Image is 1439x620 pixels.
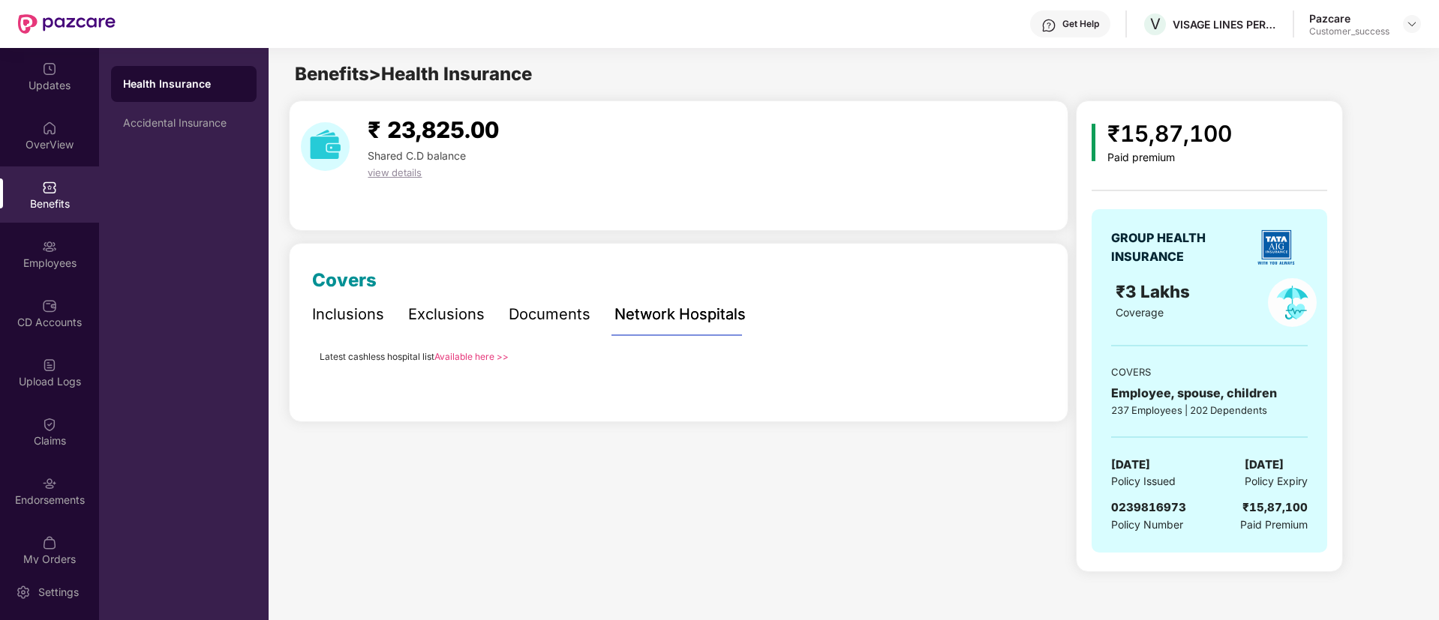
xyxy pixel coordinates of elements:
span: Policy Issued [1111,473,1176,490]
span: V [1150,15,1161,33]
div: 237 Employees | 202 Dependents [1111,403,1308,418]
div: Inclusions [312,303,384,326]
span: Paid Premium [1240,517,1308,533]
div: Health Insurance [123,76,245,91]
img: svg+xml;base64,PHN2ZyBpZD0iSG9tZSIgeG1sbnM9Imh0dHA6Ly93d3cudzMub3JnLzIwMDAvc3ZnIiB3aWR0aD0iMjAiIG... [42,121,57,136]
img: svg+xml;base64,PHN2ZyBpZD0iVXBkYXRlZCIgeG1sbnM9Imh0dHA6Ly93d3cudzMub3JnLzIwMDAvc3ZnIiB3aWR0aD0iMj... [42,61,57,76]
img: svg+xml;base64,PHN2ZyBpZD0iQ0RfQWNjb3VudHMiIGRhdGEtbmFtZT0iQ0QgQWNjb3VudHMiIHhtbG5zPSJodHRwOi8vd3... [42,298,57,313]
div: Customer_success [1309,25,1389,37]
img: svg+xml;base64,PHN2ZyBpZD0iU2V0dGluZy0yMHgyMCIgeG1sbnM9Imh0dHA6Ly93d3cudzMub3JnLzIwMDAvc3ZnIiB3aW... [16,585,31,600]
img: svg+xml;base64,PHN2ZyBpZD0iRW5kb3JzZW1lbnRzIiB4bWxucz0iaHR0cDovL3d3dy53My5vcmcvMjAwMC9zdmciIHdpZH... [42,476,57,491]
div: Employee, spouse, children [1111,384,1308,403]
div: COVERS [1111,364,1308,379]
span: Policy Number [1111,518,1183,531]
div: Get Help [1062,18,1099,30]
img: policyIcon [1268,278,1317,327]
img: svg+xml;base64,PHN2ZyBpZD0iQ2xhaW0iIHhtbG5zPSJodHRwOi8vd3d3LnczLm9yZy8yMDAwL3N2ZyIgd2lkdGg9IjIwIi... [42,417,57,432]
div: Paid premium [1107,151,1232,164]
div: Network Hospitals [614,303,746,326]
div: VISAGE LINES PERSONAL CARE PRIVATE LIMITED [1173,17,1278,31]
img: svg+xml;base64,PHN2ZyBpZD0iQmVuZWZpdHMiIHhtbG5zPSJodHRwOi8vd3d3LnczLm9yZy8yMDAwL3N2ZyIgd2lkdGg9Ij... [42,180,57,195]
div: Exclusions [408,303,485,326]
span: Policy Expiry [1245,473,1308,490]
span: [DATE] [1245,456,1284,474]
div: Settings [34,585,83,600]
img: insurerLogo [1250,221,1302,274]
img: icon [1092,124,1095,161]
div: Accidental Insurance [123,117,245,129]
span: view details [368,166,422,178]
div: Pazcare [1309,11,1389,25]
img: svg+xml;base64,PHN2ZyBpZD0iSGVscC0zMngzMiIgeG1sbnM9Imh0dHA6Ly93d3cudzMub3JnLzIwMDAvc3ZnIiB3aWR0aD... [1041,18,1056,33]
img: svg+xml;base64,PHN2ZyBpZD0iTXlfT3JkZXJzIiBkYXRhLW5hbWU9Ik15IE9yZGVycyIgeG1sbnM9Imh0dHA6Ly93d3cudz... [42,535,57,550]
span: ₹3 Lakhs [1116,281,1194,301]
img: svg+xml;base64,PHN2ZyBpZD0iRW1wbG95ZWVzIiB4bWxucz0iaHR0cDovL3d3dy53My5vcmcvMjAwMC9zdmciIHdpZHRoPS... [42,239,57,254]
img: svg+xml;base64,PHN2ZyBpZD0iRHJvcGRvd24tMzJ4MzIiIHhtbG5zPSJodHRwOi8vd3d3LnczLm9yZy8yMDAwL3N2ZyIgd2... [1406,18,1418,30]
span: Benefits > Health Insurance [295,63,532,85]
a: Available here >> [434,351,509,362]
div: ₹15,87,100 [1107,116,1232,151]
span: [DATE] [1111,456,1150,474]
span: Shared C.D balance [368,149,466,162]
span: 0239816973 [1111,500,1186,514]
div: Documents [509,303,590,326]
img: svg+xml;base64,PHN2ZyBpZD0iVXBsb2FkX0xvZ3MiIGRhdGEtbmFtZT0iVXBsb2FkIExvZ3MiIHhtbG5zPSJodHRwOi8vd3... [42,358,57,373]
span: Covers [312,269,377,291]
span: ₹ 23,825.00 [368,116,499,143]
div: ₹15,87,100 [1242,499,1308,517]
img: download [301,122,350,171]
div: GROUP HEALTH INSURANCE [1111,229,1242,266]
img: New Pazcare Logo [18,14,116,34]
span: Latest cashless hospital list [320,351,434,362]
span: Coverage [1116,306,1164,319]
